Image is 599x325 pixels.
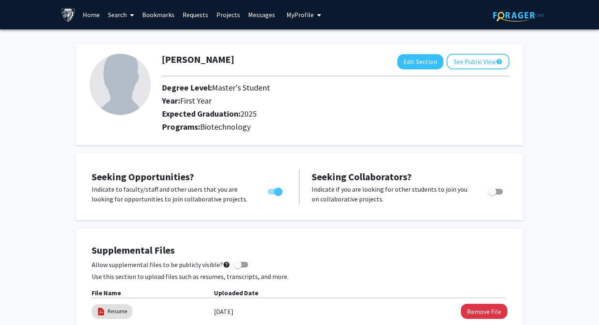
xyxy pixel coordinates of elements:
[92,272,507,281] p: Use this section to upload files such as resumes, transcripts, and more.
[92,170,194,183] span: Seeking Opportunities?
[92,260,230,270] span: Allow supplemental files to be publicly visible?
[244,0,279,29] a: Messages
[79,0,104,29] a: Home
[493,9,544,22] img: ForagerOne Logo
[92,289,121,297] b: File Name
[212,0,244,29] a: Projects
[92,184,252,204] p: Indicate to faculty/staff and other users that you are looking for opportunities to join collabor...
[214,289,258,297] b: Uploaded Date
[496,57,502,66] mat-icon: help
[180,95,211,106] span: First Year
[212,82,270,93] span: Master's Student
[240,108,257,119] span: 2025
[6,288,35,319] iframe: Chat
[138,0,178,29] a: Bookmarks
[461,304,507,319] button: Remove Resume File
[397,54,443,69] button: Edit Section
[214,305,233,318] label: [DATE]
[162,122,509,132] h2: Programs:
[108,307,128,316] a: Resume
[162,96,439,106] h2: Year:
[178,0,212,29] a: Requests
[312,170,412,183] span: Seeking Collaborators?
[162,54,234,66] h1: [PERSON_NAME]
[61,8,75,22] img: Johns Hopkins University Logo
[485,184,507,197] div: Toggle
[312,184,473,204] p: Indicate if you are looking for other students to join you on collaborative projects.
[104,0,138,29] a: Search
[162,83,439,93] h2: Degree Level:
[223,260,230,270] mat-icon: help
[90,54,151,115] img: Profile Picture
[447,54,509,69] button: See Public View
[286,11,314,19] span: My Profile
[162,109,439,119] h2: Expected Graduation:
[92,245,507,256] h4: Supplemental Files
[97,307,106,316] img: pdf_icon.png
[264,184,287,197] div: Toggle
[200,122,251,132] span: Biotechnology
